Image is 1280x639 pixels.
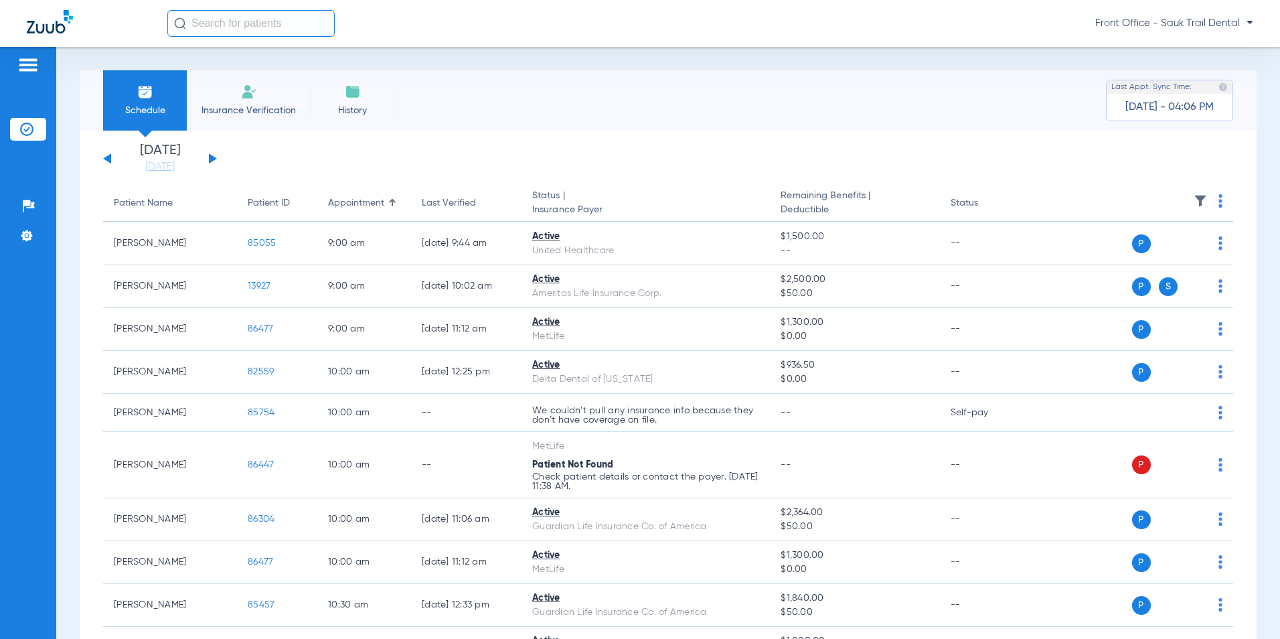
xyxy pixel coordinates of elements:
[1125,100,1214,114] span: [DATE] - 04:06 PM
[411,351,522,394] td: [DATE] 12:25 PM
[422,196,511,210] div: Last Verified
[113,104,177,117] span: Schedule
[317,265,411,308] td: 9:00 AM
[411,308,522,351] td: [DATE] 11:12 AM
[940,351,1030,394] td: --
[770,185,939,222] th: Remaining Benefits |
[1218,82,1228,92] img: last sync help info
[532,330,759,344] div: MetLife
[781,230,929,244] span: $1,500.00
[103,432,237,498] td: [PERSON_NAME]
[248,557,273,567] span: 86477
[103,584,237,627] td: [PERSON_NAME]
[532,244,759,258] div: United Healthcare
[940,222,1030,265] td: --
[1218,322,1222,336] img: group-dot-blue.svg
[197,104,301,117] span: Insurance Verification
[1218,458,1222,472] img: group-dot-blue.svg
[1095,17,1253,30] span: Front Office - Sauk Trail Dental
[940,185,1030,222] th: Status
[1188,365,1202,378] img: x.svg
[1132,510,1151,529] span: P
[411,498,522,541] td: [DATE] 11:06 AM
[781,563,929,577] span: $0.00
[1188,458,1202,472] img: x.svg
[317,351,411,394] td: 10:00 AM
[781,244,929,258] span: --
[167,10,335,37] input: Search for patients
[940,308,1030,351] td: --
[1132,234,1151,253] span: P
[411,541,522,584] td: [DATE] 11:12 AM
[1218,512,1222,526] img: group-dot-blue.svg
[940,432,1030,498] td: --
[411,584,522,627] td: [DATE] 12:33 PM
[781,520,929,534] span: $50.00
[532,372,759,386] div: Delta Dental of [US_STATE]
[248,408,274,417] span: 85754
[321,104,384,117] span: History
[1194,194,1207,208] img: filter.svg
[248,324,273,334] span: 86477
[422,196,476,210] div: Last Verified
[1132,455,1151,474] span: P
[532,230,759,244] div: Active
[781,591,929,606] span: $1,840.00
[1188,279,1202,293] img: x.svg
[532,520,759,534] div: Guardian Life Insurance Co. of America
[1188,236,1202,250] img: x.svg
[1218,365,1222,378] img: group-dot-blue.svg
[103,308,237,351] td: [PERSON_NAME]
[1218,279,1222,293] img: group-dot-blue.svg
[781,358,929,372] span: $936.50
[781,549,929,563] span: $1,300.00
[241,84,257,100] img: Manual Insurance Verification
[940,265,1030,308] td: --
[532,406,759,425] p: We couldn’t pull any insurance info because they don’t have coverage on file.
[1188,598,1202,612] img: x.svg
[532,549,759,563] div: Active
[248,600,274,610] span: 85457
[1132,363,1151,382] span: P
[248,196,290,210] div: Patient ID
[532,358,759,372] div: Active
[328,196,400,210] div: Appointment
[532,203,759,217] span: Insurance Payer
[940,394,1030,432] td: Self-pay
[532,591,759,606] div: Active
[532,439,759,453] div: MetLife
[248,367,274,376] span: 82559
[103,394,237,432] td: [PERSON_NAME]
[137,84,153,100] img: Schedule
[781,506,929,520] span: $2,364.00
[781,330,929,344] span: $0.00
[317,541,411,584] td: 10:00 AM
[17,57,39,73] img: hamburger-icon
[1218,406,1222,419] img: group-dot-blue.svg
[114,196,226,210] div: Patient Name
[781,408,791,417] span: --
[317,432,411,498] td: 10:00 AM
[1218,194,1222,208] img: group-dot-blue.svg
[1188,555,1202,569] img: x.svg
[940,541,1030,584] td: --
[522,185,770,222] th: Status |
[1213,575,1280,639] iframe: Chat Widget
[328,196,384,210] div: Appointment
[317,498,411,541] td: 10:00 AM
[1218,555,1222,569] img: group-dot-blue.svg
[1188,406,1202,419] img: x.svg
[781,203,929,217] span: Deductible
[1132,553,1151,572] span: P
[411,222,522,265] td: [DATE] 9:44 AM
[532,460,613,470] span: Patient Not Found
[248,460,274,470] span: 86447
[1218,236,1222,250] img: group-dot-blue.svg
[120,160,200,173] a: [DATE]
[532,315,759,330] div: Active
[411,265,522,308] td: [DATE] 10:02 AM
[781,606,929,620] span: $50.00
[317,584,411,627] td: 10:30 AM
[1188,322,1202,336] img: x.svg
[1111,80,1192,94] span: Last Appt. Sync Time:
